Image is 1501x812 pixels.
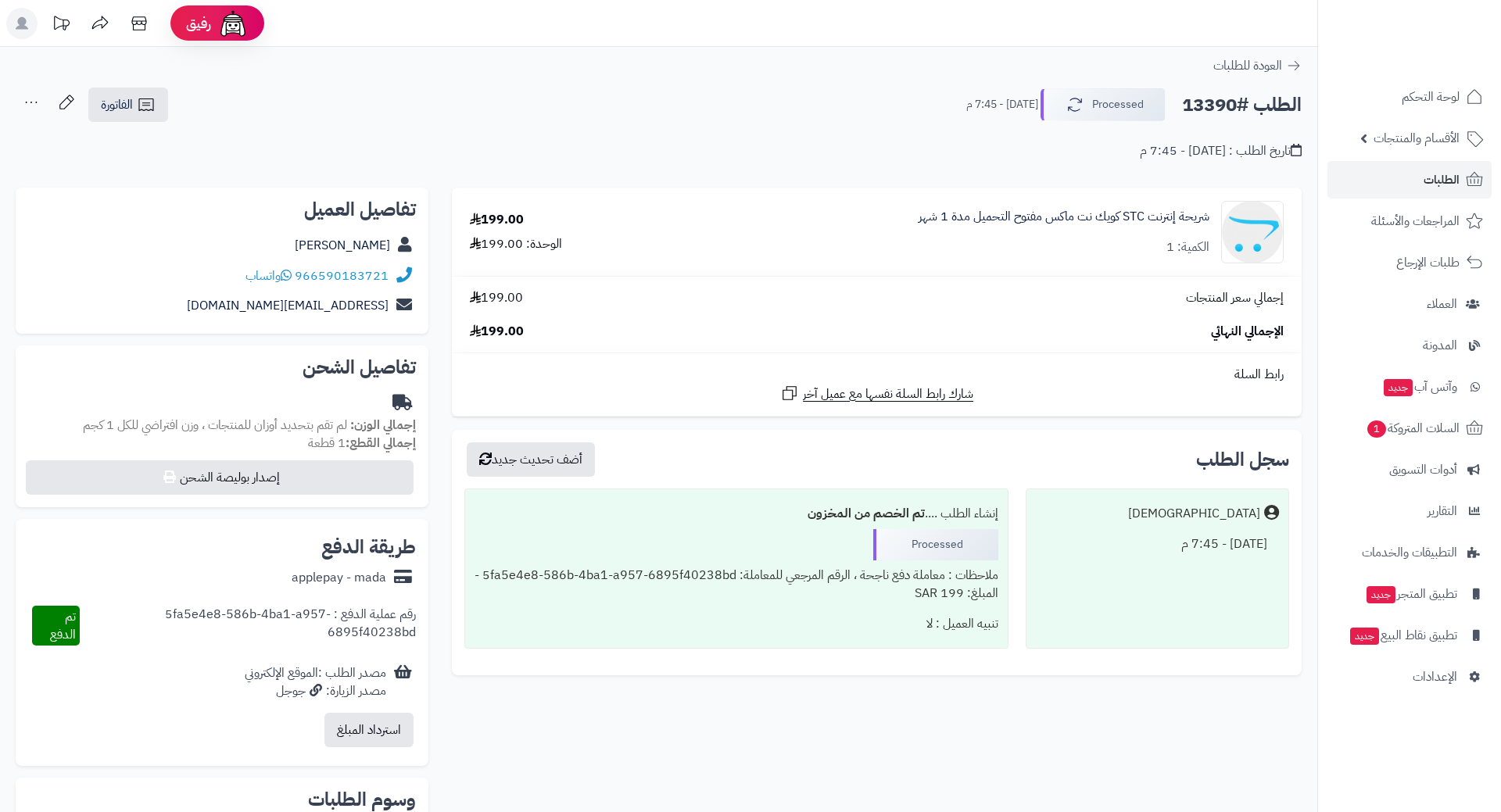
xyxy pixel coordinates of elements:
h2: تفاصيل الشحن [28,358,416,377]
div: الكمية: 1 [1166,238,1209,256]
span: لوحة التحكم [1402,86,1460,108]
span: إجمالي سعر المنتجات [1186,289,1284,307]
div: Processed [873,529,998,560]
h2: تفاصيل العميل [28,200,416,219]
span: 199.00 [470,323,524,341]
span: شارك رابط السلة نفسها مع عميل آخر [803,385,973,403]
div: إنشاء الطلب .... [475,499,998,529]
div: الوحدة: 199.00 [470,235,562,253]
a: شريحة إنترنت STC كويك نت ماكس مفتوح التحميل مدة 1 شهر [919,208,1209,226]
strong: إجمالي الوزن: [350,416,416,435]
span: العملاء [1427,293,1457,315]
span: 199.00 [470,289,523,307]
a: أدوات التسويق [1327,451,1492,488]
div: مصدر الطلب :الموقع الإلكتروني [245,664,386,700]
div: [DATE] - 7:45 م [1036,529,1279,560]
button: إصدار بوليصة الشحن [26,460,414,495]
b: تم الخصم من المخزون [808,504,925,523]
a: شارك رابط السلة نفسها مع عميل آخر [780,384,973,403]
div: تنبيه العميل : لا [475,609,998,639]
h2: وسوم الطلبات [28,790,416,809]
span: تطبيق المتجر [1365,583,1457,605]
a: لوحة التحكم [1327,78,1492,116]
div: applepay - mada [292,569,386,587]
img: no_image-90x90.png [1222,201,1283,263]
span: لم تقم بتحديد أوزان للمنتجات ، وزن افتراضي للكل 1 كجم [83,416,347,435]
span: أدوات التسويق [1389,459,1457,481]
span: جديد [1384,379,1413,396]
a: المدونة [1327,327,1492,364]
div: [DEMOGRAPHIC_DATA] [1128,505,1260,523]
a: تطبيق نقاط البيعجديد [1327,617,1492,654]
span: تطبيق نقاط البيع [1349,624,1457,646]
h3: سجل الطلب [1196,450,1289,469]
span: جديد [1367,586,1395,603]
span: الفاتورة [101,95,133,114]
div: 199.00 [470,211,524,229]
a: تطبيق المتجرجديد [1327,575,1492,613]
div: تاريخ الطلب : [DATE] - 7:45 م [1140,142,1302,160]
div: مصدر الزيارة: جوجل [245,682,386,700]
button: أضف تحديث جديد [467,442,595,477]
span: العودة للطلبات [1213,56,1282,75]
a: تحديثات المنصة [41,8,81,43]
span: طلبات الإرجاع [1396,252,1460,274]
a: طلبات الإرجاع [1327,244,1492,281]
a: العودة للطلبات [1213,56,1302,75]
a: التطبيقات والخدمات [1327,534,1492,571]
img: logo-2.png [1395,42,1486,75]
span: الطلبات [1424,169,1460,191]
a: [EMAIL_ADDRESS][DOMAIN_NAME] [187,296,389,315]
span: الإجمالي النهائي [1211,323,1284,341]
span: جديد [1350,628,1379,645]
a: الإعدادات [1327,658,1492,696]
a: المراجعات والأسئلة [1327,202,1492,240]
span: رفيق [186,14,211,33]
a: الطلبات [1327,161,1492,199]
a: 966590183721 [295,266,389,285]
span: المدونة [1423,334,1457,356]
span: التطبيقات والخدمات [1362,542,1457,563]
span: الأقسام والمنتجات [1374,127,1460,149]
small: [DATE] - 7:45 م [966,97,1038,113]
button: Processed [1041,88,1166,121]
span: المراجعات والأسئلة [1371,210,1460,232]
a: السلات المتروكة1 [1327,410,1492,447]
span: السلات المتروكة [1366,417,1460,439]
div: رابط السلة [458,366,1295,384]
span: الإعدادات [1413,666,1457,688]
strong: إجمالي القطع: [346,434,416,453]
button: استرداد المبلغ [324,713,414,747]
a: واتساب [245,266,292,285]
a: وآتس آبجديد [1327,368,1492,406]
img: ai-face.png [217,8,249,39]
a: التقارير [1327,492,1492,530]
a: العملاء [1327,285,1492,323]
div: ملاحظات : معاملة دفع ناجحة ، الرقم المرجعي للمعاملة: 5fa5e4e8-586b-4ba1-a957-6895f40238bd - المبل... [475,560,998,609]
span: تم الدفع [50,607,76,644]
span: 1 [1367,420,1386,438]
small: 1 قطعة [308,434,416,453]
a: [PERSON_NAME] [295,236,390,255]
span: التقارير [1428,500,1457,522]
div: رقم عملية الدفع : 5fa5e4e8-586b-4ba1-a957-6895f40238bd [80,606,417,646]
h2: الطلب #13390 [1182,89,1302,121]
h2: طريقة الدفع [321,538,416,556]
span: وآتس آب [1382,376,1457,398]
a: الفاتورة [88,88,168,122]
